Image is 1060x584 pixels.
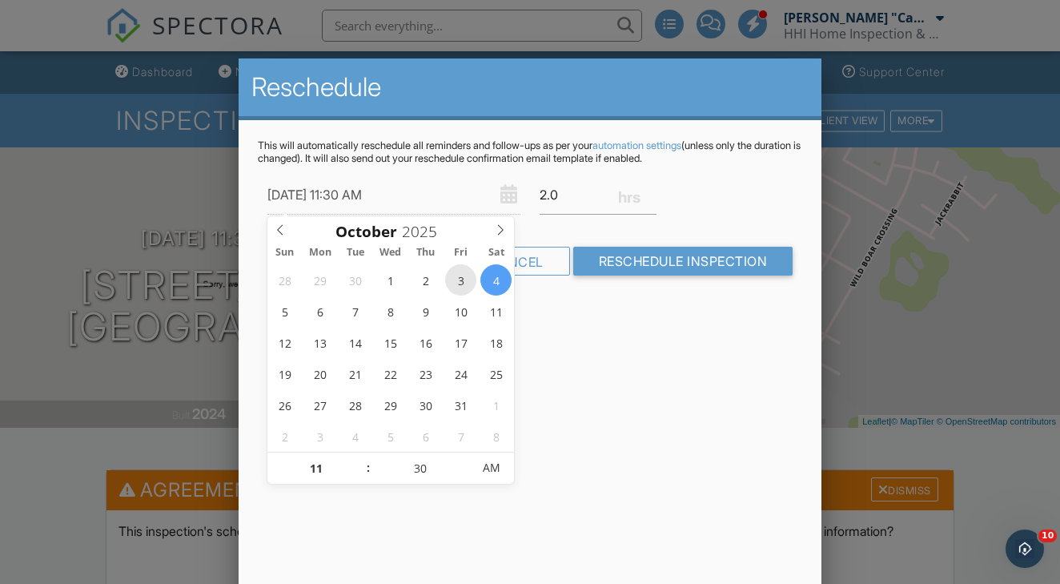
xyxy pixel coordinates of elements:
span: 10 [1038,530,1057,542]
span: Fri [444,248,479,258]
span: October 6, 2025 [304,296,335,327]
span: October 13, 2025 [304,327,335,358]
input: Scroll to increment [371,453,469,485]
span: October 3, 2025 [445,264,476,296]
span: October 21, 2025 [339,358,371,389]
span: October 12, 2025 [269,327,300,358]
span: October 16, 2025 [410,327,441,358]
span: Thu [408,248,444,258]
a: automation settings [592,139,681,151]
span: October 27, 2025 [304,389,335,421]
span: November 6, 2025 [410,421,441,452]
span: : [366,452,371,484]
span: October 22, 2025 [375,358,406,389]
span: October 19, 2025 [269,358,300,389]
input: Reschedule Inspection [573,247,793,276]
span: Mon [303,248,338,258]
span: September 30, 2025 [339,264,371,296]
div: Cancel [463,247,570,276]
span: Scroll to increment [335,224,397,240]
span: September 29, 2025 [304,264,335,296]
span: October 10, 2025 [445,296,476,327]
span: October 24, 2025 [445,358,476,389]
span: November 4, 2025 [339,421,371,452]
span: November 8, 2025 [480,421,512,452]
span: Click to toggle [469,452,513,484]
span: October 15, 2025 [375,327,406,358]
span: October 5, 2025 [269,296,300,327]
span: November 1, 2025 [480,389,512,421]
span: November 7, 2025 [445,421,476,452]
span: October 1, 2025 [375,264,406,296]
span: October 7, 2025 [339,296,371,327]
h2: Reschedule [251,71,809,103]
span: October 17, 2025 [445,327,476,358]
span: September 28, 2025 [269,264,300,296]
span: November 2, 2025 [269,421,300,452]
span: November 5, 2025 [375,421,406,452]
span: November 3, 2025 [304,421,335,452]
span: October 11, 2025 [480,296,512,327]
span: Sun [267,248,303,258]
span: October 2, 2025 [410,264,441,296]
span: October 28, 2025 [339,389,371,421]
span: October 26, 2025 [269,389,300,421]
span: Wed [373,248,408,258]
span: October 9, 2025 [410,296,441,327]
span: October 20, 2025 [304,358,335,389]
span: October 18, 2025 [480,327,512,358]
input: Scroll to increment [267,453,366,485]
span: Tue [338,248,373,258]
iframe: Intercom live chat [1006,530,1044,568]
input: Scroll to increment [397,221,450,242]
span: October 25, 2025 [480,358,512,389]
p: This will automatically reschedule all reminders and follow-ups as per your (unless only the dura... [258,139,802,165]
span: October 8, 2025 [375,296,406,327]
span: October 30, 2025 [410,389,441,421]
span: October 29, 2025 [375,389,406,421]
span: Sat [479,248,514,258]
span: October 14, 2025 [339,327,371,358]
span: October 23, 2025 [410,358,441,389]
span: October 4, 2025 [480,264,512,296]
span: October 31, 2025 [445,389,476,421]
